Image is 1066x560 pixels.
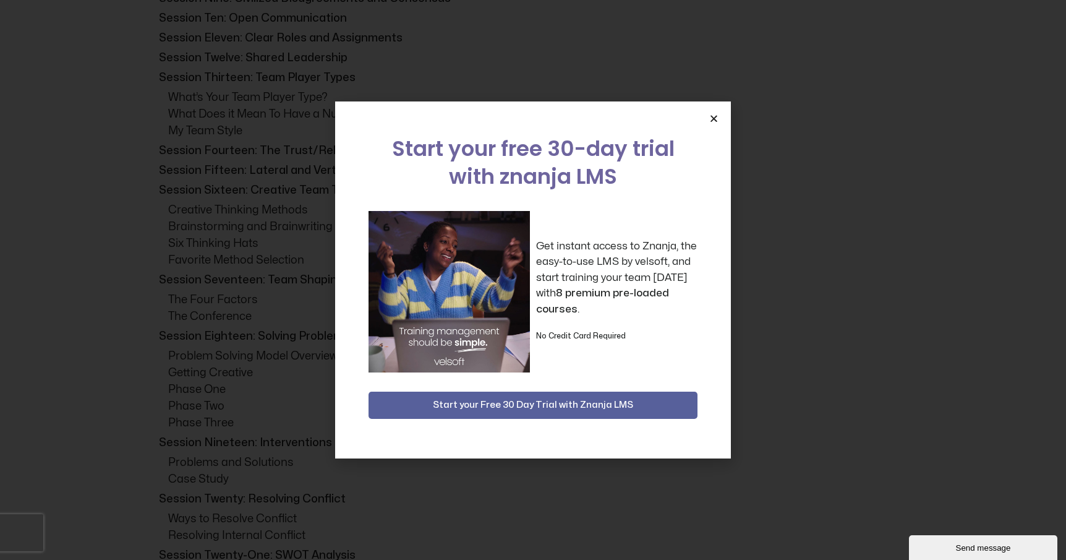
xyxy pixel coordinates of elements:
[536,238,697,317] p: Get instant access to Znanja, the easy-to-use LMS by velsoft, and start training your team [DATE]...
[369,211,530,373] img: a woman sitting at her laptop dancing
[369,135,697,191] h2: Start your free 30-day trial with znanja LMS
[909,533,1060,560] iframe: chat widget
[536,332,626,340] strong: No Credit Card Required
[709,114,718,123] a: Close
[433,398,633,413] span: Start your Free 30 Day Trial with Znanja LMS
[536,288,669,314] strong: 8 premium pre-loaded courses
[369,392,697,419] button: Start your Free 30 Day Trial with Znanja LMS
